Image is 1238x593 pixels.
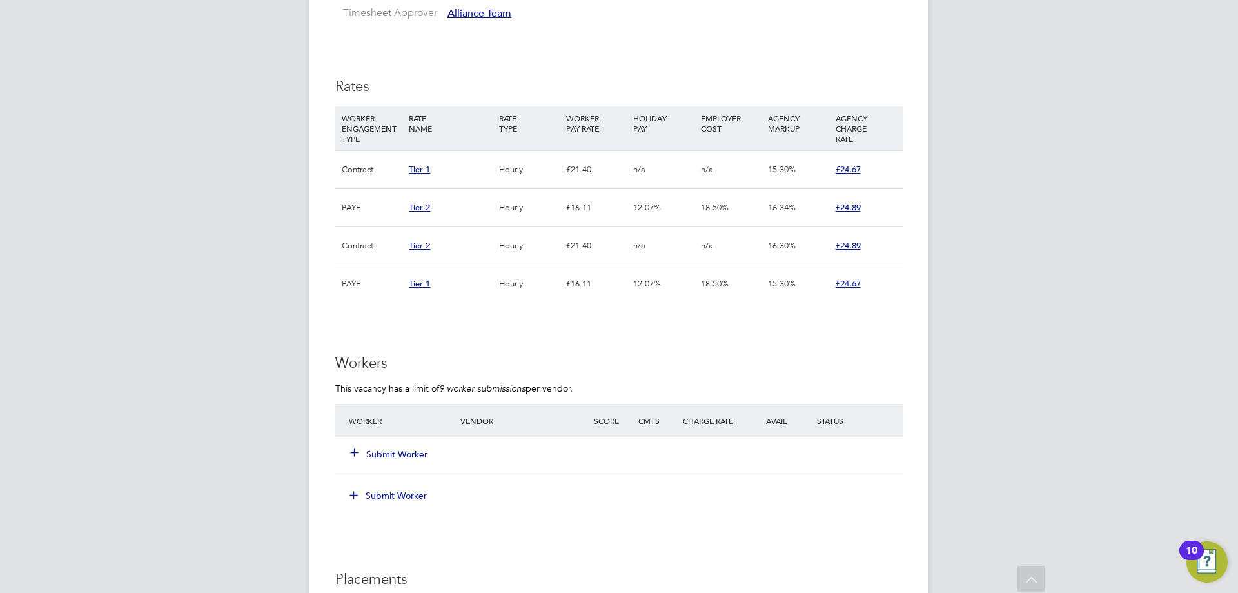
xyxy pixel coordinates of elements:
div: RATE NAME [406,106,495,140]
div: PAYE [339,265,406,303]
span: 18.50% [701,202,729,213]
h3: Workers [335,354,903,373]
div: EMPLOYER COST [698,106,765,140]
div: £21.40 [563,227,630,265]
h3: Rates [335,77,903,96]
p: This vacancy has a limit of per vendor. [335,383,903,394]
span: £24.67 [836,164,861,175]
button: Submit Worker [340,485,437,506]
span: £24.67 [836,278,861,289]
span: Alliance Team [447,7,511,20]
div: AGENCY CHARGE RATE [832,106,899,150]
span: 12.07% [633,202,661,213]
span: 16.30% [768,240,796,251]
div: Cmts [635,409,680,432]
div: Worker [346,409,457,432]
span: £24.89 [836,240,861,251]
em: 9 worker submissions [439,383,526,394]
div: PAYE [339,189,406,226]
span: 16.34% [768,202,796,213]
div: Contract [339,151,406,188]
div: AGENCY MARKUP [765,106,832,140]
div: RATE TYPE [496,106,563,140]
div: Hourly [496,189,563,226]
div: Hourly [496,265,563,303]
span: n/a [701,164,713,175]
span: Tier 1 [409,278,430,289]
span: Tier 2 [409,202,430,213]
button: Open Resource Center, 10 new notifications [1186,541,1228,583]
div: Status [814,409,903,432]
h3: Placements [335,570,903,589]
button: Submit Worker [351,448,428,461]
span: n/a [633,240,645,251]
div: Score [591,409,635,432]
div: Vendor [457,409,591,432]
span: n/a [633,164,645,175]
div: £21.40 [563,151,630,188]
span: 15.30% [768,164,796,175]
div: Hourly [496,151,563,188]
span: 12.07% [633,278,661,289]
label: Timesheet Approver [335,6,437,20]
div: WORKER ENGAGEMENT TYPE [339,106,406,150]
div: Contract [339,227,406,265]
span: Tier 1 [409,164,430,175]
span: £24.89 [836,202,861,213]
span: 15.30% [768,278,796,289]
div: Charge Rate [680,409,747,432]
span: n/a [701,240,713,251]
div: £16.11 [563,189,630,226]
span: 18.50% [701,278,729,289]
div: HOLIDAY PAY [630,106,697,140]
div: Hourly [496,227,563,265]
span: Tier 2 [409,240,430,251]
div: 10 [1186,550,1197,567]
div: Avail [747,409,814,432]
div: WORKER PAY RATE [563,106,630,140]
div: £16.11 [563,265,630,303]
